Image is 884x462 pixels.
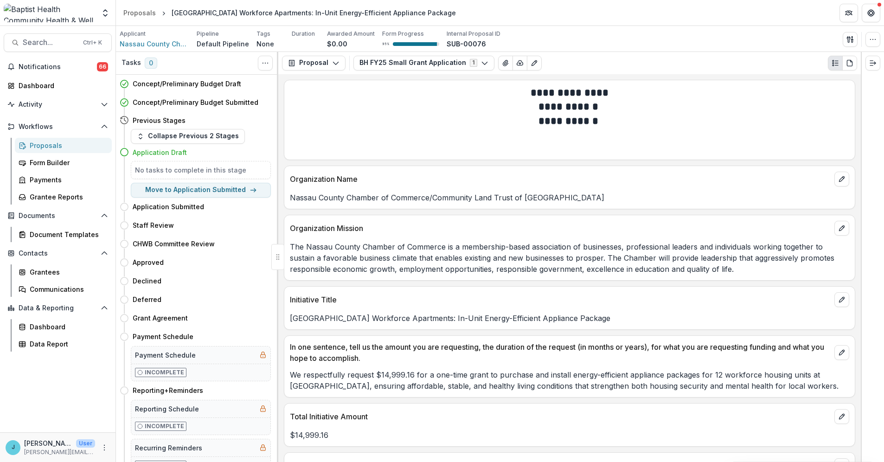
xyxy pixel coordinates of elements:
div: Document Templates [30,230,104,239]
p: Incomplete [145,368,184,377]
h4: Concept/Preliminary Budget Draft [133,79,241,89]
button: PDF view [842,56,857,71]
span: Workflows [19,123,97,131]
div: Ctrl + K [81,38,104,48]
span: 66 [97,62,108,71]
p: 95 % [382,41,389,47]
h4: Deferred [133,295,161,304]
h4: Payment Schedule [133,332,193,341]
div: Proposals [30,141,104,150]
a: Payments [15,172,112,187]
button: Move to Application Submitted [131,183,271,198]
p: Incomplete [145,422,184,430]
p: Organization Name [290,173,831,185]
div: Grantee Reports [30,192,104,202]
button: edit [834,172,849,186]
div: Dashboard [30,322,104,332]
button: edit [834,292,849,307]
div: Data Report [30,339,104,349]
button: View Attached Files [498,56,513,71]
h4: Application Draft [133,148,187,157]
p: Total Initiative Amount [290,411,831,422]
button: Open Contacts [4,246,112,261]
img: Baptist Health Community Health & Well Being logo [4,4,95,22]
div: Proposals [123,8,156,18]
p: In one sentence, tell us the amount you are requesting, the duration of the request (in months or... [290,341,831,364]
button: edit [834,409,849,424]
h5: Recurring Reminders [135,443,202,453]
div: Grantees [30,267,104,277]
p: $0.00 [327,39,347,49]
h4: Application Submitted [133,202,204,212]
p: Pipeline [197,30,219,38]
button: Proposal [282,56,346,71]
nav: breadcrumb [120,6,460,19]
p: [GEOGRAPHIC_DATA] Workforce Apartments: In-Unit Energy-Efficient Appliance Package [290,313,849,324]
button: Open Data & Reporting [4,301,112,315]
button: Open entity switcher [99,4,112,22]
p: We respectfully request $14,999.16 for a one-time grant to purchase and install energy-efficient ... [290,369,849,391]
p: Internal Proposal ID [447,30,500,38]
button: Partners [839,4,858,22]
button: Open Documents [4,208,112,223]
div: Payments [30,175,104,185]
p: [PERSON_NAME] [24,438,72,448]
button: BH FY25 Small Grant Application1 [353,56,494,71]
p: Default Pipeline [197,39,249,49]
a: Form Builder [15,155,112,170]
a: Grantees [15,264,112,280]
div: Form Builder [30,158,104,167]
p: Nassau County Chamber of Commerce/Community Land Trust of [GEOGRAPHIC_DATA] [290,192,849,203]
button: Get Help [862,4,880,22]
h4: Concept/Preliminary Budget Submitted [133,97,258,107]
button: Notifications66 [4,59,112,74]
a: Dashboard [4,78,112,93]
span: Notifications [19,63,97,71]
button: Toggle View Cancelled Tasks [258,56,273,71]
p: Awarded Amount [327,30,375,38]
button: Open Activity [4,97,112,112]
p: Initiative Title [290,294,831,305]
div: [GEOGRAPHIC_DATA] Workforce Apartments: In-Unit Energy-Efficient Appliance Package [172,8,456,18]
a: Grantee Reports [15,189,112,205]
h4: Declined [133,276,161,286]
h4: Approved [133,257,164,267]
p: Applicant [120,30,146,38]
h4: CHWB Committee Review [133,239,215,249]
p: Organization Mission [290,223,831,234]
a: Dashboard [15,319,112,334]
span: Contacts [19,250,97,257]
p: User [76,439,95,448]
span: Search... [23,38,77,47]
div: Jennifer [12,444,15,450]
div: Communications [30,284,104,294]
h3: Tasks [122,59,141,67]
button: edit [834,221,849,236]
button: Open Workflows [4,119,112,134]
h4: Previous Stages [133,115,186,125]
a: Data Report [15,336,112,352]
p: Tags [256,30,270,38]
p: $14,999.16 [290,430,849,441]
h5: Payment Schedule [135,350,196,360]
h4: Staff Review [133,220,174,230]
button: Search... [4,33,112,52]
button: Collapse Previous 2 Stages [131,129,245,144]
a: Nassau County Chamber of Commerce [120,39,189,49]
button: More [99,442,110,453]
button: Expand right [865,56,880,71]
p: None [256,39,274,49]
button: Plaintext view [828,56,843,71]
span: 0 [145,58,157,69]
a: Proposals [120,6,160,19]
p: Duration [292,30,315,38]
h5: Reporting Schedule [135,404,199,414]
span: Data & Reporting [19,304,97,312]
button: Edit as form [527,56,542,71]
p: SUB-00076 [447,39,486,49]
p: Form Progress [382,30,424,38]
a: Communications [15,282,112,297]
h5: No tasks to complete in this stage [135,165,267,175]
p: [PERSON_NAME][EMAIL_ADDRESS][PERSON_NAME][DOMAIN_NAME] [24,448,95,456]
